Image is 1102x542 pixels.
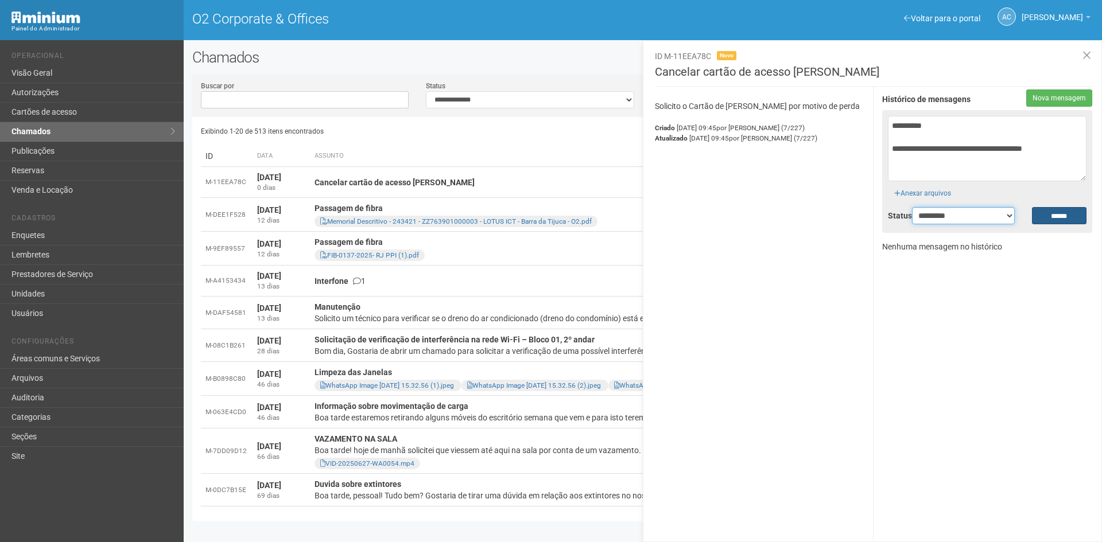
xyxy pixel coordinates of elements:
[11,11,80,24] img: Minium
[315,276,348,286] strong: Interfone
[201,198,253,232] td: M-DEE1F528
[11,214,175,226] li: Cadastros
[655,101,865,111] p: Solicito o Cartão de [PERSON_NAME] por motivo de perda
[677,124,805,132] span: [DATE] 09:45
[467,381,601,389] a: WhatsApp Image [DATE] 15.32.56 (2).jpeg
[888,181,957,198] div: Anexar arquivos
[315,302,360,311] strong: Manutenção
[315,237,383,247] strong: Passagem de fibra
[655,134,688,142] strong: Atualizado
[201,297,253,329] td: M-DAF54581
[315,345,883,357] div: Bom dia, Gostaria de abrir um chamado para solicitar a verificação de uma possível interferência ...
[315,479,401,489] strong: Duvida sobre extintores
[320,251,419,259] a: FIB-0137-2025- RJ PPI (1).pdf
[11,24,175,34] div: Painel do Administrador
[257,303,281,313] strong: [DATE]
[257,452,305,462] div: 66 dias
[315,204,383,213] strong: Passagem de fibra
[201,329,253,362] td: M-08C1B261
[257,481,281,490] strong: [DATE]
[257,282,305,291] div: 13 dias
[11,52,175,64] li: Operacional
[257,183,305,193] div: 0 dias
[320,217,592,225] a: Memorial Descritivo - 243421 - ZZ763901000003 - LOTUS ICT - Barra da Tijuca - O2.pdf
[614,381,738,389] a: WhatsApp Image [DATE] 15.32.56.jpeg
[1022,2,1083,22] span: Ana Carla de Carvalho Silva
[315,490,883,501] div: Boa tarde, pessoal! Tudo bem? Gostaria de tirar uma dúvida em relação aos extintores no nosso nov...
[655,52,711,61] span: ID M-11EEA78C
[315,313,883,324] div: Solicito um técnico para verificar se o dreno do ar condicionado (dreno do condomínio) está entup...
[1026,89,1092,107] button: Nova mensagem
[257,205,281,215] strong: [DATE]
[257,346,305,356] div: 28 dias
[201,123,643,140] div: Exibindo 1-20 de 513 itens encontrados
[888,210,895,221] label: Status
[201,506,253,539] td: M-3D8954FE
[257,442,281,451] strong: [DATE]
[201,146,253,167] td: ID
[257,369,281,379] strong: [DATE]
[729,134,817,142] span: por [PERSON_NAME] (7/227)
[310,146,887,167] th: Assunto
[257,413,305,423] div: 46 dias
[904,14,980,23] a: Voltar para o portal
[689,134,817,142] span: [DATE] 09:45
[1022,14,1091,24] a: [PERSON_NAME]
[192,11,634,26] h1: O2 Corporate & Offices
[998,7,1016,26] a: AC
[257,403,281,412] strong: [DATE]
[315,368,392,377] strong: Limpeza das Janelas
[257,239,281,248] strong: [DATE]
[257,173,281,182] strong: [DATE]
[320,381,454,389] a: WhatsApp Image [DATE] 15.32.56 (1).jpeg
[201,81,234,91] label: Buscar por
[426,81,445,91] label: Status
[320,459,414,467] a: VID-20250627-WA0054.mp4
[717,51,736,60] span: Novo
[201,428,253,474] td: M-7DD09D12
[201,167,253,198] td: M-11EEA78C
[315,434,397,443] strong: VAZAMENTO NA SALA
[315,335,595,344] strong: Solicitação de verificação de interferência na rede Wi-Fi – Bloco 01, 2º andar
[201,396,253,428] td: M-063E4CD0
[201,232,253,266] td: M-9EF89557
[315,512,395,521] strong: instalação de internet
[655,124,675,132] strong: Criado
[315,401,468,411] strong: Informação sobre movimentação de carga
[201,362,253,396] td: M-B0898C80
[315,412,883,423] div: Boa tarde estaremos retirando alguns móveis do escritório semana que vem e para isto teremos a ne...
[882,95,971,104] strong: Histórico de mensagens
[257,271,281,280] strong: [DATE]
[257,380,305,389] div: 46 dias
[192,49,1093,66] h2: Chamados
[257,336,281,345] strong: [DATE]
[257,249,305,259] div: 12 dias
[315,178,475,187] strong: Cancelar cartão de acesso [PERSON_NAME]
[716,124,805,132] span: por [PERSON_NAME] (7/227)
[201,474,253,506] td: M-0DC7B15E
[655,66,1093,87] h3: Cancelar cartão de acesso [PERSON_NAME]
[257,216,305,225] div: 12 dias
[253,146,310,167] th: Data
[11,337,175,349] li: Configurações
[353,276,366,286] span: 1
[315,444,883,456] div: Boa tarde! hoje de manhã solicitei que viessem até aqui na sala por conta de um vazamento. o rapa...
[257,314,305,323] div: 13 dias
[257,491,305,501] div: 69 dias
[882,241,1092,252] p: Nenhuma mensagem no histórico
[201,266,253,297] td: M-A4153434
